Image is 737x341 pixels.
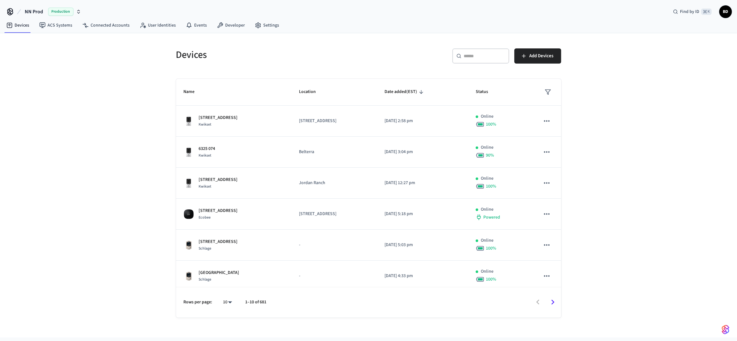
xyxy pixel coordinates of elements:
span: Add Devices [530,52,554,60]
a: ACS Systems [34,20,77,31]
button: Add Devices [514,48,561,64]
p: Online [481,175,493,182]
span: Kwikset [199,122,212,127]
h5: Devices [176,48,365,61]
span: Find by ID [680,9,699,15]
p: [DATE] 5:03 pm [384,242,461,248]
span: 100 % [486,276,496,282]
p: Online [481,237,493,244]
p: [STREET_ADDRESS] [199,208,238,214]
p: - [299,273,369,279]
img: Schlage Sense Smart Deadbolt with Camelot Trim, Front [184,240,194,250]
span: BD [720,6,731,17]
span: 100 % [486,245,496,251]
span: NN Prod [25,8,43,15]
span: Date added(EST) [384,87,425,97]
span: Kwikset [199,184,212,189]
p: 1–10 of 681 [245,299,267,306]
img: Kwikset Halo Touchscreen Wifi Enabled Smart Lock, Polished Chrome, Front [184,178,194,188]
a: Developer [212,20,250,31]
img: Schlage Sense Smart Deadbolt with Camelot Trim, Front [184,271,194,281]
p: [GEOGRAPHIC_DATA] [199,270,239,276]
span: 100 % [486,121,496,127]
p: Online [481,206,493,213]
span: ⌘ K [701,9,712,15]
p: Online [481,144,493,151]
p: [DATE] 12:27 pm [384,180,461,186]
span: 90 % [486,152,494,158]
p: [DATE] 4:33 pm [384,273,461,279]
span: Name [184,87,203,97]
p: [STREET_ADDRESS] [299,118,369,124]
p: Rows per page: [184,299,213,306]
button: Go to next page [545,295,560,310]
p: [STREET_ADDRESS] [199,177,238,183]
span: Powered [483,214,500,220]
img: ecobee_lite_3 [184,209,194,219]
a: Devices [1,20,34,31]
img: Kwikset Halo Touchscreen Wifi Enabled Smart Lock, Polished Chrome, Front [184,116,194,126]
p: [STREET_ADDRESS] [299,211,369,217]
a: User Identities [135,20,181,31]
div: 10 [220,298,235,307]
p: Belterra [299,149,369,155]
span: Ecobee [199,215,211,220]
p: Online [481,268,493,275]
div: Find by ID⌘ K [668,6,717,17]
span: Schlage [199,246,212,251]
p: [DATE] 3:04 pm [384,149,461,155]
p: [DATE] 2:58 pm [384,118,461,124]
span: Kwikset [199,153,212,158]
span: Status [476,87,496,97]
span: Production [48,8,73,16]
p: [STREET_ADDRESS] [199,239,238,245]
span: Location [299,87,324,97]
img: Kwikset Halo Touchscreen Wifi Enabled Smart Lock, Polished Chrome, Front [184,147,194,157]
p: Jordan Ranch [299,180,369,186]
p: [DATE] 5:18 pm [384,211,461,217]
img: SeamLogoGradient.69752ec5.svg [722,325,729,335]
button: BD [719,5,732,18]
span: 100 % [486,183,496,189]
p: 6325 074 [199,146,215,152]
span: Schlage [199,277,212,282]
a: Connected Accounts [77,20,135,31]
p: - [299,242,369,248]
p: [STREET_ADDRESS] [199,115,238,121]
p: Online [481,113,493,120]
a: Settings [250,20,284,31]
a: Events [181,20,212,31]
